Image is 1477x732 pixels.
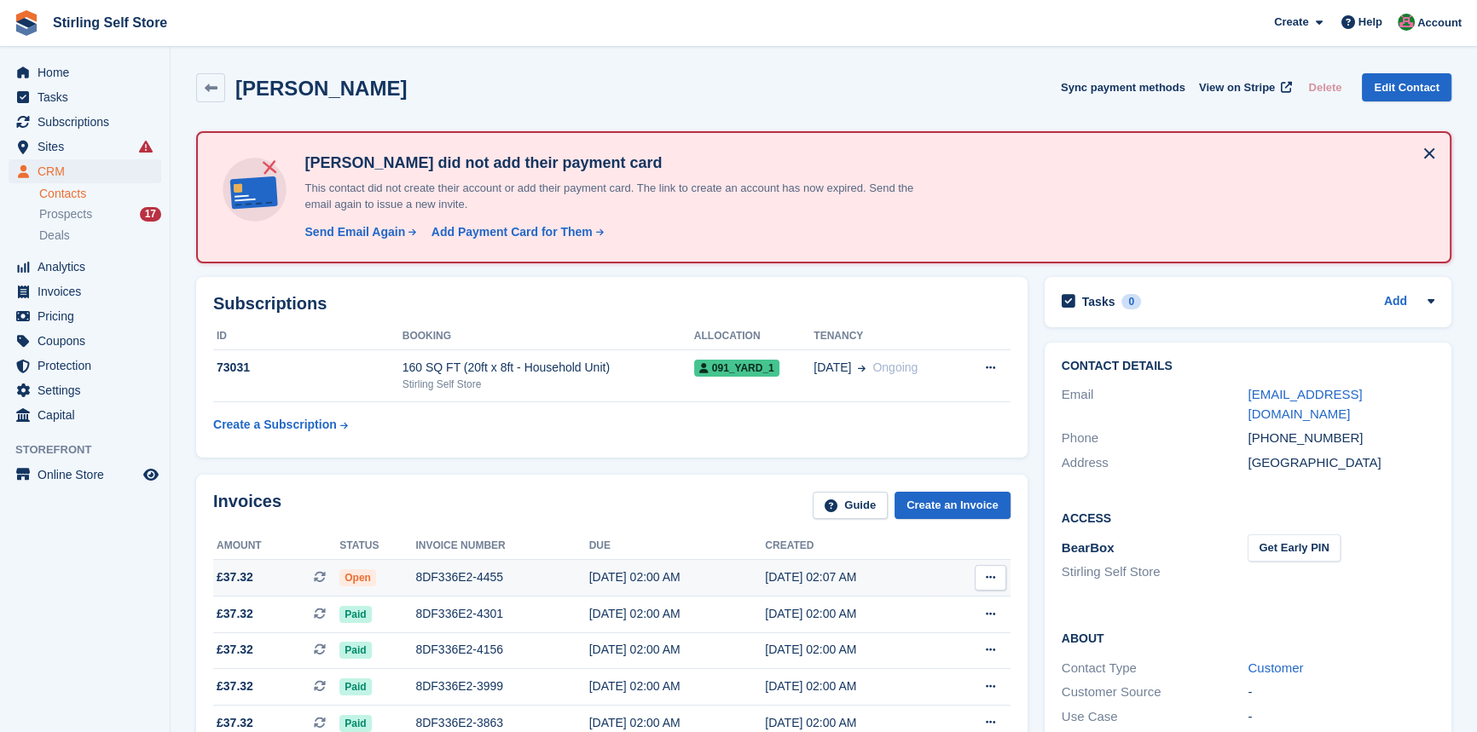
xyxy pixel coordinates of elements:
[813,492,888,520] a: Guide
[1062,707,1248,727] div: Use Case
[39,228,70,244] span: Deals
[1062,453,1248,473] div: Address
[403,323,694,350] th: Booking
[298,180,937,213] p: This contact did not create their account or add their payment card. The link to create an accoun...
[9,85,161,109] a: menu
[218,153,291,226] img: no-card-linked-e7822e413c904bf8b177c4d89f31251c4716f9871600ec3ca5bfc59e148c83f4.svg
[1062,360,1434,373] h2: Contact Details
[9,463,161,487] a: menu
[339,678,371,695] span: Paid
[213,323,403,350] th: ID
[765,568,941,586] div: [DATE] 02:07 AM
[9,304,161,328] a: menu
[38,329,140,353] span: Coupons
[765,677,941,695] div: [DATE] 02:00 AM
[589,568,766,586] div: [DATE] 02:00 AM
[1248,660,1303,675] a: Customer
[765,641,941,659] div: [DATE] 02:00 AM
[589,677,766,695] div: [DATE] 02:00 AM
[38,110,140,134] span: Subscriptions
[814,323,960,350] th: Tenancy
[1062,540,1115,555] span: BearBox
[9,135,161,159] a: menu
[415,605,588,623] div: 8DF336E2-4301
[39,206,92,222] span: Prospects
[9,329,161,353] a: menu
[1199,79,1275,96] span: View on Stripe
[1121,294,1141,309] div: 0
[415,714,588,732] div: 8DF336E2-3863
[1248,429,1434,448] div: [PHONE_NUMBER]
[38,255,140,279] span: Analytics
[415,641,588,659] div: 8DF336E2-4156
[15,441,170,458] span: Storefront
[139,140,153,153] i: Smart entry sync failures have occurred
[9,255,161,279] a: menu
[1248,534,1340,562] button: Get Early PIN
[1062,562,1248,582] li: Stirling Self Store
[217,641,253,659] span: £37.32
[213,294,1011,314] h2: Subscriptions
[235,77,407,100] h2: [PERSON_NAME]
[432,223,593,241] div: Add Payment Card for Them
[1248,453,1434,473] div: [GEOGRAPHIC_DATA]
[38,280,140,303] span: Invoices
[1248,387,1362,421] a: [EMAIL_ADDRESS][DOMAIN_NAME]
[589,533,766,560] th: Due
[38,304,140,328] span: Pricing
[304,223,405,241] div: Send Email Again
[415,533,588,560] th: Invoice number
[814,359,851,377] span: [DATE]
[217,714,253,732] span: £37.32
[1248,707,1434,727] div: -
[339,642,371,659] span: Paid
[9,110,161,134] a: menu
[415,568,588,586] div: 8DF336E2-4455
[1062,629,1434,646] h2: About
[895,492,1011,520] a: Create an Invoice
[694,323,814,350] th: Allocation
[39,205,161,223] a: Prospects 17
[39,186,161,202] a: Contacts
[589,714,766,732] div: [DATE] 02:00 AM
[339,533,415,560] th: Status
[1062,683,1248,702] div: Customer Source
[403,359,694,377] div: 160 SQ FT (20ft x 8ft - Household Unit)
[141,464,161,485] a: Preview store
[1358,14,1382,31] span: Help
[339,606,371,623] span: Paid
[1062,385,1248,424] div: Email
[1417,14,1462,32] span: Account
[213,492,281,520] h2: Invoices
[339,569,376,586] span: Open
[1384,292,1407,312] a: Add
[589,641,766,659] div: [DATE] 02:00 AM
[298,153,937,173] h4: [PERSON_NAME] did not add their payment card
[765,714,941,732] div: [DATE] 02:00 AM
[1061,73,1185,101] button: Sync payment methods
[9,159,161,183] a: menu
[1274,14,1308,31] span: Create
[140,207,161,222] div: 17
[1301,73,1348,101] button: Delete
[9,378,161,402] a: menu
[38,135,140,159] span: Sites
[1248,683,1434,702] div: -
[1192,73,1295,101] a: View on Stripe
[1082,294,1115,309] h2: Tasks
[694,360,779,377] span: 091_Yard_1
[46,9,174,37] a: Stirling Self Store
[38,463,140,487] span: Online Store
[38,378,140,402] span: Settings
[9,403,161,427] a: menu
[213,409,348,441] a: Create a Subscription
[38,159,140,183] span: CRM
[589,605,766,623] div: [DATE] 02:00 AM
[425,223,605,241] a: Add Payment Card for Them
[38,403,140,427] span: Capital
[9,354,161,378] a: menu
[217,677,253,695] span: £37.32
[217,605,253,623] span: £37.32
[9,280,161,303] a: menu
[415,677,588,695] div: 8DF336E2-3999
